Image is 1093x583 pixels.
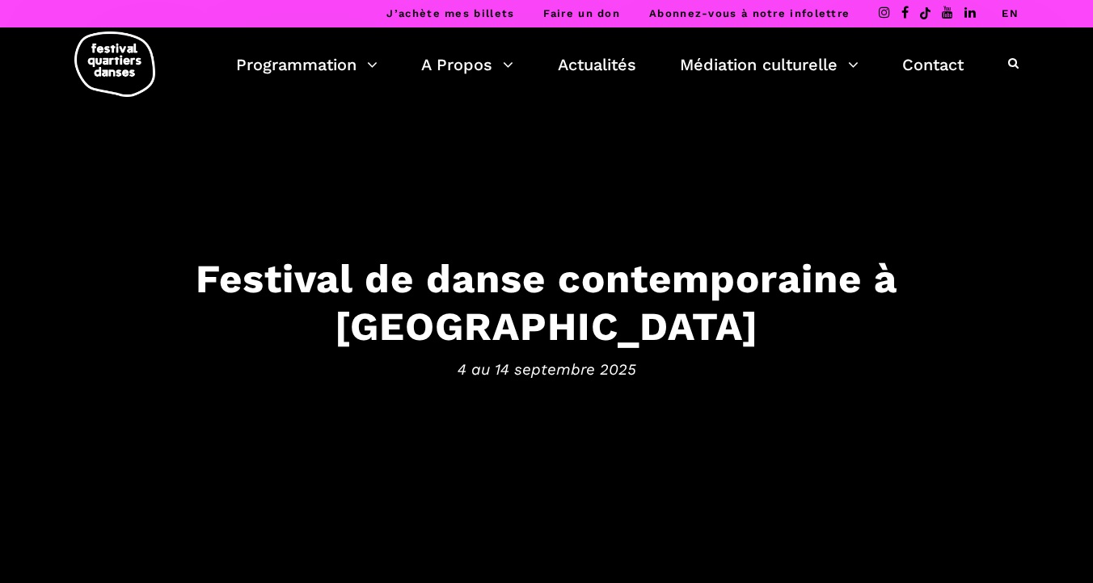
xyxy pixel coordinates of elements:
[45,254,1048,350] h3: Festival de danse contemporaine à [GEOGRAPHIC_DATA]
[649,7,850,19] a: Abonnez-vous à notre infolettre
[236,51,378,78] a: Programmation
[680,51,859,78] a: Médiation culturelle
[902,51,964,78] a: Contact
[558,51,636,78] a: Actualités
[74,31,155,97] img: logo-fqd-med
[421,51,513,78] a: A Propos
[45,358,1048,382] span: 4 au 14 septembre 2025
[1002,7,1019,19] a: EN
[386,7,514,19] a: J’achète mes billets
[543,7,620,19] a: Faire un don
